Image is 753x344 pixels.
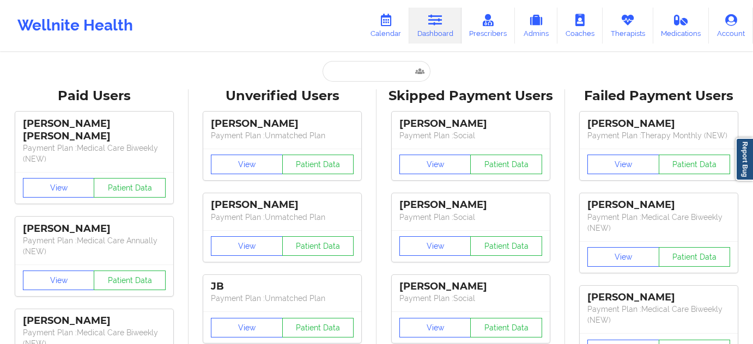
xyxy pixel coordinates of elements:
div: Skipped Payment Users [384,88,557,105]
button: View [399,318,471,337]
button: View [587,247,659,267]
button: View [399,155,471,174]
div: [PERSON_NAME] [211,118,354,130]
a: Report Bug [736,138,753,181]
button: Patient Data [94,271,166,290]
a: Medications [653,8,709,44]
button: View [23,271,95,290]
a: Dashboard [409,8,461,44]
div: [PERSON_NAME] [211,199,354,211]
button: View [23,178,95,198]
button: View [211,318,283,337]
button: Patient Data [470,236,542,256]
button: Patient Data [659,247,731,267]
div: [PERSON_NAME] [399,118,542,130]
p: Payment Plan : Social [399,293,542,304]
button: Patient Data [659,155,731,174]
a: Therapists [603,8,653,44]
div: [PERSON_NAME] [399,199,542,211]
a: Admins [515,8,557,44]
a: Coaches [557,8,603,44]
button: Patient Data [282,236,354,256]
button: Patient Data [470,318,542,337]
button: Patient Data [282,318,354,337]
div: [PERSON_NAME] [399,280,542,293]
p: Payment Plan : Medical Care Biweekly (NEW) [587,304,730,325]
button: Patient Data [94,178,166,198]
p: Payment Plan : Social [399,212,542,223]
div: Paid Users [8,88,181,105]
p: Payment Plan : Medical Care Biweekly (NEW) [587,212,730,234]
button: View [399,236,471,256]
div: JB [211,280,354,293]
p: Payment Plan : Medical Care Biweekly (NEW) [23,143,166,164]
div: Failed Payment Users [573,88,746,105]
div: [PERSON_NAME] [23,315,166,327]
div: Unverified Users [196,88,369,105]
a: Account [709,8,753,44]
button: Patient Data [470,155,542,174]
button: Patient Data [282,155,354,174]
p: Payment Plan : Medical Care Annually (NEW) [23,235,166,257]
div: [PERSON_NAME] [587,199,730,211]
p: Payment Plan : Unmatched Plan [211,293,354,304]
a: Calendar [362,8,409,44]
div: [PERSON_NAME] [587,118,730,130]
button: View [211,155,283,174]
p: Payment Plan : Unmatched Plan [211,212,354,223]
div: [PERSON_NAME] [587,291,730,304]
a: Prescribers [461,8,515,44]
button: View [587,155,659,174]
p: Payment Plan : Unmatched Plan [211,130,354,141]
div: [PERSON_NAME] [PERSON_NAME] [23,118,166,143]
button: View [211,236,283,256]
p: Payment Plan : Therapy Monthly (NEW) [587,130,730,141]
p: Payment Plan : Social [399,130,542,141]
div: [PERSON_NAME] [23,223,166,235]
